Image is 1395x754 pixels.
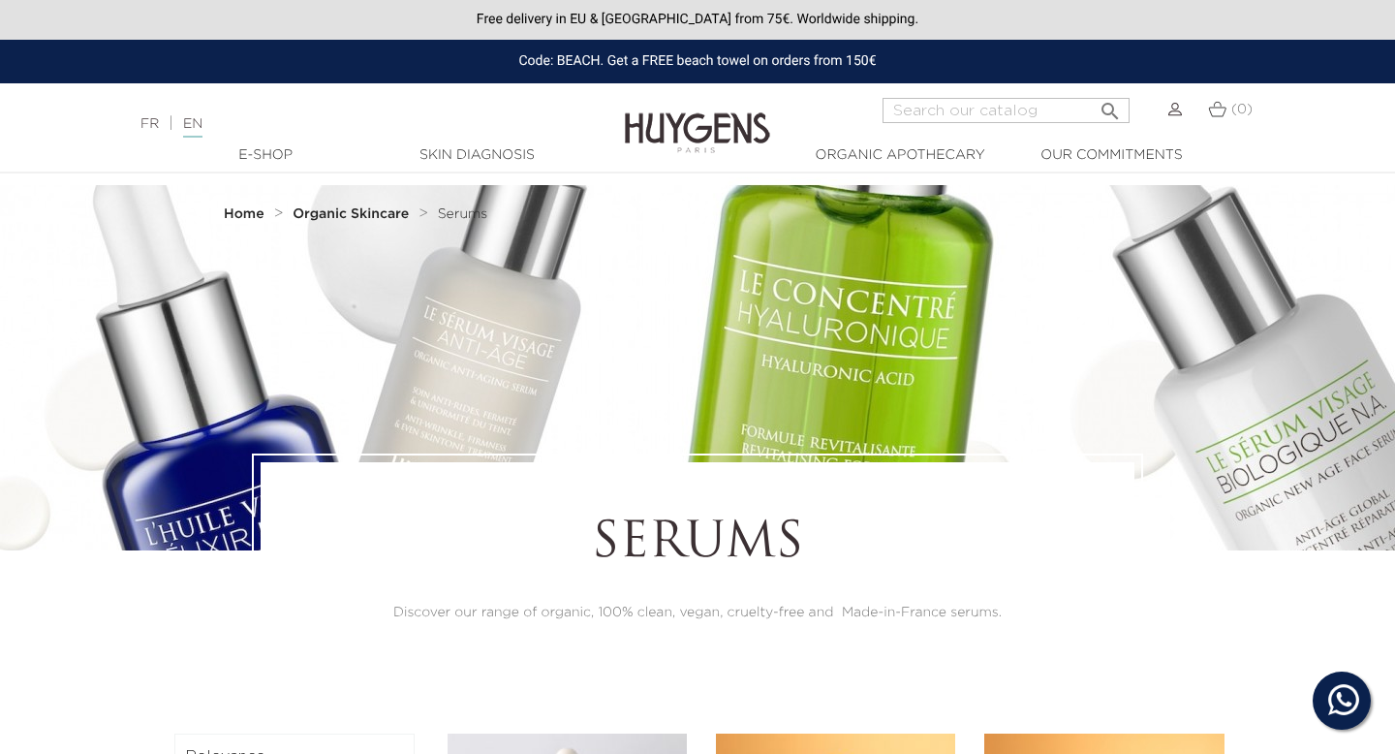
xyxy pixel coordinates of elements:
[183,117,202,138] a: EN
[625,81,770,156] img: Huygens
[1014,145,1208,166] a: Our commitments
[169,145,362,166] a: E-Shop
[140,117,159,131] a: FR
[1099,94,1122,117] i: 
[883,98,1130,123] input: Search
[1231,103,1253,116] span: (0)
[131,112,567,136] div: |
[438,206,488,222] a: Serums
[224,207,264,221] strong: Home
[293,206,414,222] a: Organic Skincare
[380,145,573,166] a: Skin Diagnosis
[803,145,997,166] a: Organic Apothecary
[314,603,1081,623] p: Discover our range of organic, 100% clean, vegan, cruelty-free and Made-in-France serums.
[224,206,268,222] a: Home
[438,207,488,221] span: Serums
[1093,92,1128,118] button: 
[314,516,1081,574] h1: Serums
[293,207,409,221] strong: Organic Skincare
